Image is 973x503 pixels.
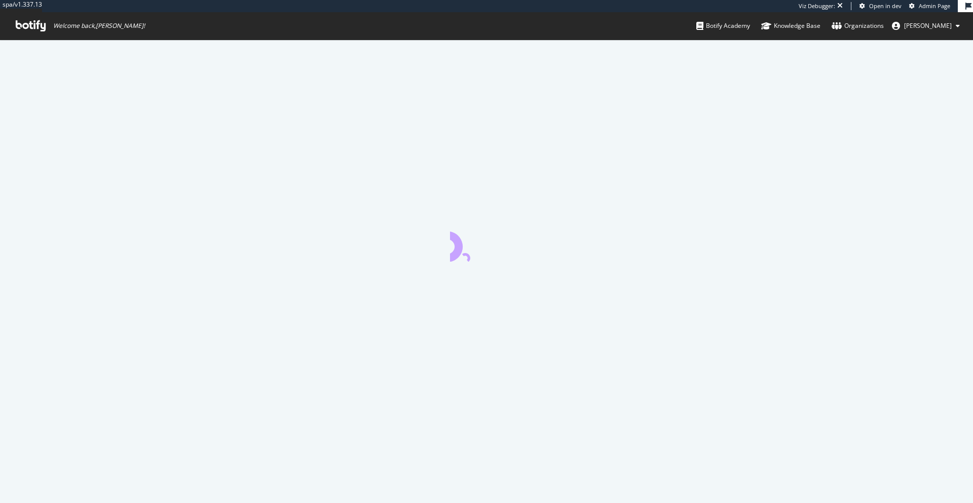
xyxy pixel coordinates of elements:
[696,21,750,31] div: Botify Academy
[859,2,902,10] a: Open in dev
[53,22,145,30] span: Welcome back, [PERSON_NAME] !
[904,21,952,30] span: josselin
[919,2,950,10] span: Admin Page
[761,21,820,31] div: Knowledge Base
[909,2,950,10] a: Admin Page
[761,12,820,40] a: Knowledge Base
[832,21,884,31] div: Organizations
[696,12,750,40] a: Botify Academy
[832,12,884,40] a: Organizations
[884,18,968,34] button: [PERSON_NAME]
[799,2,835,10] div: Viz Debugger:
[869,2,902,10] span: Open in dev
